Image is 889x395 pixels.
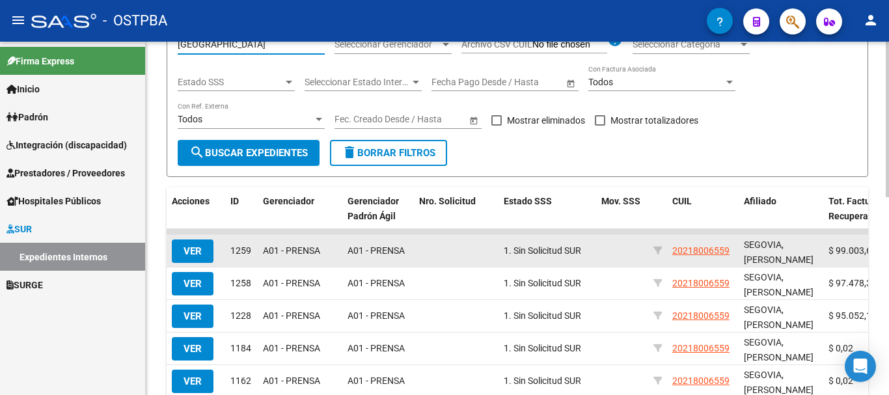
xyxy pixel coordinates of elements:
[230,278,251,288] span: 1258
[225,187,258,230] datatable-header-cell: ID
[263,343,320,353] span: A01 - PRENSA
[184,310,202,322] span: VER
[172,337,213,361] button: VER
[178,77,283,88] span: Estado SSS
[172,370,213,393] button: VER
[348,343,405,353] span: A01 - PRENSA
[461,39,532,49] span: Archivo CSV CUIL
[672,343,730,353] span: 20218006559
[596,187,648,230] datatable-header-cell: Mov. SSS
[467,113,480,127] button: Open calendar
[667,187,739,230] datatable-header-cell: CUIL
[504,245,581,256] span: 1. Sin Solicitud SUR
[189,147,308,159] span: Buscar Expedientes
[348,278,405,288] span: A01 - PRENSA
[167,187,225,230] datatable-header-cell: Acciones
[672,310,730,321] span: 20218006559
[672,245,730,256] span: 20218006559
[490,77,554,88] input: Fecha fin
[504,310,581,321] span: 1. Sin Solicitud SUR
[610,113,698,128] span: Mostrar totalizadores
[414,187,499,230] datatable-header-cell: Nro. Solicitud
[342,144,357,160] mat-icon: delete
[7,194,101,208] span: Hospitales Públicos
[744,196,776,206] span: Afiliado
[7,110,48,124] span: Padrón
[672,196,692,206] span: CUIL
[863,12,879,28] mat-icon: person
[189,144,205,160] mat-icon: search
[601,196,640,206] span: Mov. SSS
[504,196,552,206] span: Estado SSS
[348,245,405,256] span: A01 - PRENSA
[7,166,125,180] span: Prestadores / Proveedores
[263,196,314,206] span: Gerenciador
[184,278,202,290] span: VER
[342,187,414,230] datatable-header-cell: Gerenciador Padrón Ágil
[504,278,581,288] span: 1. Sin Solicitud SUR
[184,343,202,355] span: VER
[7,222,32,236] span: SUR
[828,375,853,386] span: $ 0,02
[263,278,320,288] span: A01 - PRENSA
[845,351,876,382] div: Open Intercom Messenger
[7,54,74,68] span: Firma Express
[7,138,127,152] span: Integración (discapacidad)
[172,305,213,328] button: VER
[744,370,814,395] span: SEGOVIA, [PERSON_NAME]
[744,337,814,362] span: SEGOVIA, [PERSON_NAME]
[499,187,596,230] datatable-header-cell: Estado SSS
[564,76,577,90] button: Open calendar
[230,245,251,256] span: 1259
[633,39,738,50] span: Seleccionar Categoria
[172,196,210,206] span: Acciones
[263,310,320,321] span: A01 - PRENSA
[828,310,877,321] span: $ 95.052,19
[348,196,399,221] span: Gerenciador Padrón Ágil
[305,77,410,88] span: Seleccionar Estado Interno
[504,375,581,386] span: 1. Sin Solicitud SUR
[342,147,435,159] span: Borrar Filtros
[184,245,202,257] span: VER
[178,114,202,124] span: Todos
[744,272,814,297] span: SEGOVIA, [PERSON_NAME]
[230,196,239,206] span: ID
[532,39,607,51] input: Archivo CSV CUIL
[258,187,342,230] datatable-header-cell: Gerenciador
[348,310,405,321] span: A01 - PRENSA
[507,113,585,128] span: Mostrar eliminados
[828,278,877,288] span: $ 97.478,32
[230,343,251,353] span: 1184
[7,278,43,292] span: SURGE
[672,375,730,386] span: 20218006559
[172,272,213,295] button: VER
[348,375,405,386] span: A01 - PRENSA
[828,245,877,256] span: $ 99.003,62
[672,278,730,288] span: 20218006559
[263,245,320,256] span: A01 - PRENSA
[230,310,251,321] span: 1228
[330,140,447,166] button: Borrar Filtros
[744,305,814,330] span: SEGOVIA, [PERSON_NAME]
[739,187,823,230] datatable-header-cell: Afiliado
[431,77,479,88] input: Fecha inicio
[335,114,382,125] input: Fecha inicio
[172,239,213,263] button: VER
[7,82,40,96] span: Inicio
[184,375,202,387] span: VER
[335,39,440,50] span: Seleccionar Gerenciador
[103,7,167,35] span: - OSTPBA
[230,375,251,386] span: 1162
[178,140,320,166] button: Buscar Expedientes
[828,196,886,221] span: Tot. Facturas Recuperables
[504,343,581,353] span: 1. Sin Solicitud SUR
[588,77,613,87] span: Todos
[393,114,457,125] input: Fecha fin
[10,12,26,28] mat-icon: menu
[263,375,320,386] span: A01 - PRENSA
[744,239,814,265] span: SEGOVIA, [PERSON_NAME]
[828,343,853,353] span: $ 0,02
[419,196,476,206] span: Nro. Solicitud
